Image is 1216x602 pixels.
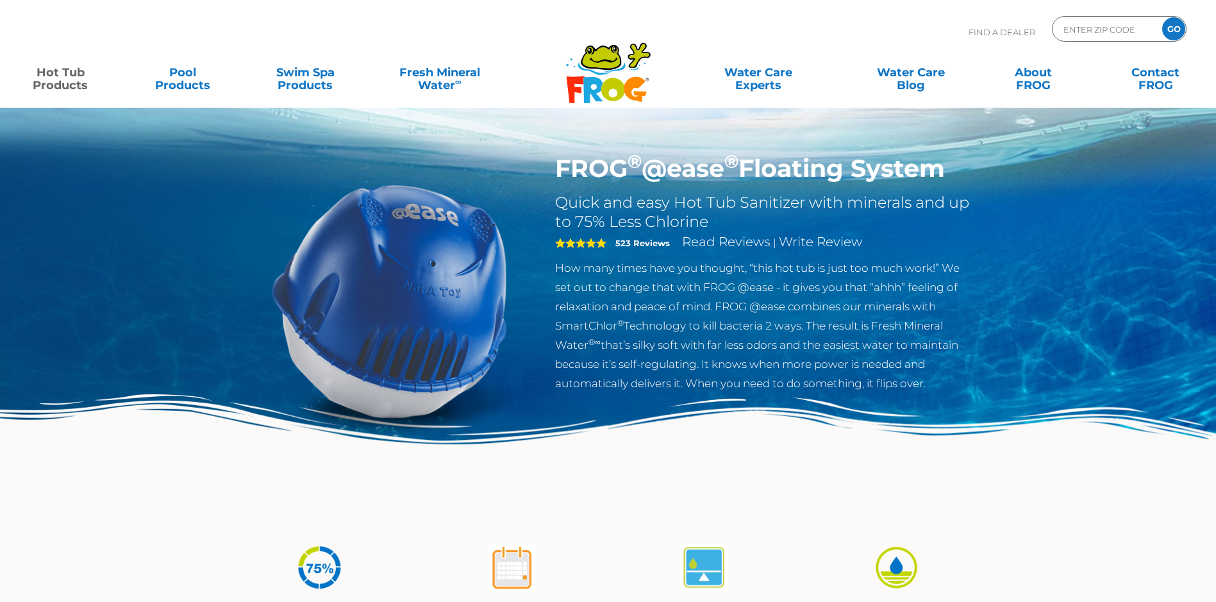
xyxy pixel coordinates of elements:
p: Find A Dealer [969,16,1035,48]
sup: ® [617,318,624,328]
a: Write Review [779,234,862,249]
a: ContactFROG [1108,60,1203,85]
a: AboutFROG [985,60,1081,85]
img: icon-atease-75percent-less [296,544,344,592]
span: | [773,237,776,249]
a: Water CareExperts [681,60,836,85]
img: atease-icon-self-regulates [680,544,728,592]
img: atease-icon-shock-once [488,544,536,592]
a: Fresh MineralWater∞ [380,60,499,85]
strong: 523 Reviews [615,238,670,248]
input: GO [1162,17,1185,40]
img: hot-tub-product-atease-system.png [243,154,537,447]
a: PoolProducts [135,60,231,85]
a: Water CareBlog [863,60,958,85]
img: icon-atease-easy-on [872,544,920,592]
sup: ® [628,150,642,172]
h1: FROG @ease Floating System [555,154,974,183]
h2: Quick and easy Hot Tub Sanitizer with minerals and up to 75% Less Chlorine [555,193,974,231]
sup: ® [724,150,738,172]
sup: ∞ [455,76,462,87]
a: Read Reviews [682,234,770,249]
img: Frog Products Logo [559,26,658,104]
span: 5 [555,238,606,248]
sup: ®∞ [588,337,601,347]
a: Swim SpaProducts [258,60,353,85]
p: How many times have you thought, “this hot tub is just too much work!” We set out to change that ... [555,258,974,393]
a: Hot TubProducts [13,60,108,85]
